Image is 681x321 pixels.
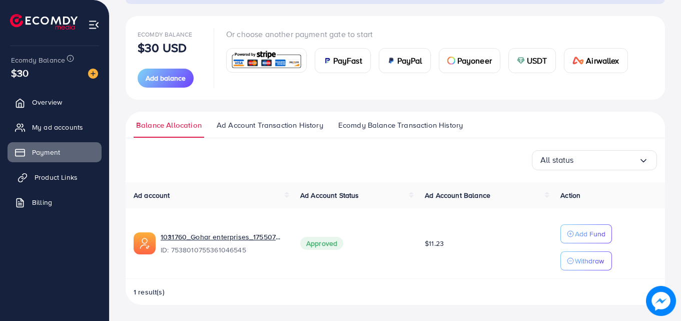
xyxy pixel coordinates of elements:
[8,142,102,162] a: Payment
[8,167,102,187] a: Product Links
[508,48,556,73] a: cardUSDT
[586,55,619,67] span: Airwallex
[323,57,331,65] img: card
[560,251,612,270] button: Withdraw
[32,122,83,132] span: My ad accounts
[138,69,194,88] button: Add balance
[134,232,156,254] img: ic-ads-acc.e4c84228.svg
[575,228,605,240] p: Add Fund
[540,152,574,168] span: All status
[527,55,547,67] span: USDT
[230,50,303,71] img: card
[560,224,612,243] button: Add Fund
[564,48,628,73] a: cardAirwallex
[333,55,362,67] span: PayFast
[397,55,422,67] span: PayPal
[532,150,657,170] div: Search for option
[560,190,580,200] span: Action
[226,48,307,73] a: card
[88,69,98,79] img: image
[300,190,359,200] span: Ad Account Status
[11,55,65,65] span: Ecomdy Balance
[134,287,165,297] span: 1 result(s)
[572,57,584,65] img: card
[32,197,52,207] span: Billing
[226,28,636,40] p: Or choose another payment gate to start
[146,73,186,83] span: Add balance
[161,232,284,255] div: <span class='underline'>1031760_Gohar enterprises_1755079930946</span></br>7538010755361046545
[338,120,463,131] span: Ecomdy Balance Transaction History
[35,172,78,182] span: Product Links
[425,238,444,248] span: $11.23
[161,245,284,255] span: ID: 7538010755361046545
[32,147,60,157] span: Payment
[136,120,202,131] span: Balance Allocation
[138,30,192,39] span: Ecomdy Balance
[10,14,78,30] img: logo
[161,232,284,242] a: 1031760_Gohar enterprises_1755079930946
[379,48,431,73] a: cardPayPal
[646,286,676,316] img: image
[138,42,187,54] p: $30 USD
[300,237,343,250] span: Approved
[457,55,492,67] span: Payoneer
[8,117,102,137] a: My ad accounts
[387,57,395,65] img: card
[439,48,500,73] a: cardPayoneer
[9,63,31,83] span: $30
[32,97,62,107] span: Overview
[134,190,170,200] span: Ad account
[575,255,604,267] p: Withdraw
[217,120,323,131] span: Ad Account Transaction History
[8,92,102,112] a: Overview
[425,190,490,200] span: Ad Account Balance
[574,152,638,168] input: Search for option
[517,57,525,65] img: card
[8,192,102,212] a: Billing
[447,57,455,65] img: card
[315,48,371,73] a: cardPayFast
[88,19,100,31] img: menu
